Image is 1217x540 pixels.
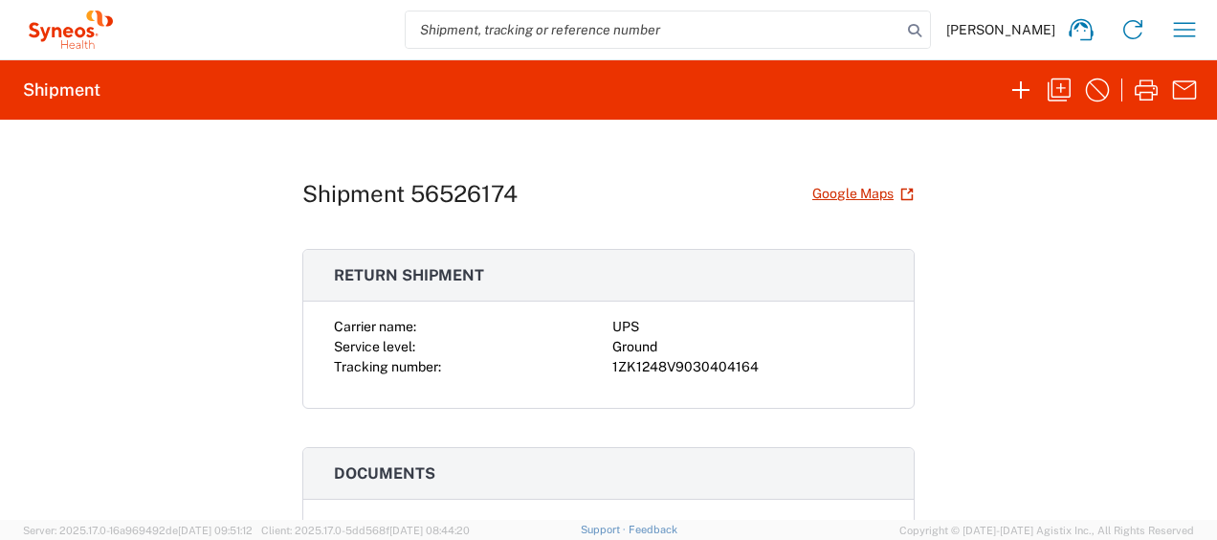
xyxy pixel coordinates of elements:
[334,319,416,334] span: Carrier name:
[261,525,470,536] span: Client: 2025.17.0-5dd568f
[629,524,677,535] a: Feedback
[406,11,901,48] input: Shipment, tracking or reference number
[178,525,253,536] span: [DATE] 09:51:12
[612,357,883,377] div: 1ZK1248V9030404164
[899,522,1194,539] span: Copyright © [DATE]-[DATE] Agistix Inc., All Rights Reserved
[811,177,915,211] a: Google Maps
[581,524,629,535] a: Support
[389,525,470,536] span: [DATE] 08:44:20
[334,266,484,284] span: Return shipment
[23,79,100,101] h2: Shipment
[334,359,441,374] span: Tracking number:
[946,21,1055,38] span: [PERSON_NAME]
[612,317,883,337] div: UPS
[302,180,518,208] h1: Shipment 56526174
[334,464,435,483] span: Documents
[23,525,253,536] span: Server: 2025.17.0-16a969492de
[334,339,415,354] span: Service level:
[612,337,883,357] div: Ground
